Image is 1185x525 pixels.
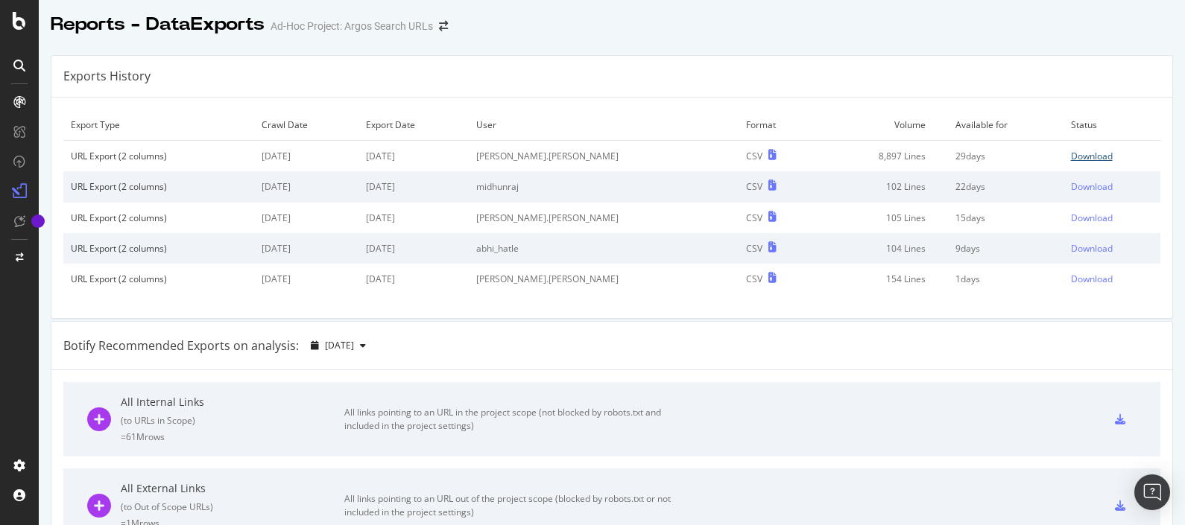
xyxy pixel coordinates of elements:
[746,150,762,162] div: CSV
[254,203,359,233] td: [DATE]
[1071,150,1153,162] a: Download
[63,337,299,354] div: Botify Recommended Exports on analysis:
[121,500,344,513] div: ( to Out of Scope URLs )
[1071,150,1113,162] div: Download
[358,233,469,264] td: [DATE]
[121,481,344,496] div: All External Links
[1071,273,1113,285] div: Download
[31,214,45,228] div: Tooltip anchor
[71,211,247,224] div: URL Export (2 columns)
[254,264,359,294] td: [DATE]
[271,19,433,34] div: Ad-Hoc Project: Argos Search URLs
[325,339,354,351] span: 2025 Oct. 2nd
[739,109,817,141] td: Format
[746,211,762,224] div: CSV
[1115,414,1125,424] div: csv-export
[816,233,948,264] td: 104 Lines
[948,171,1063,202] td: 22 days
[63,109,254,141] td: Export Type
[469,109,739,141] td: User
[746,242,762,255] div: CSV
[344,492,680,519] div: All links pointing to an URL out of the project scope (blocked by robots.txt or not included in t...
[469,264,739,294] td: [PERSON_NAME].[PERSON_NAME]
[1071,211,1113,224] div: Download
[1115,500,1125,511] div: csv-export
[1071,242,1113,255] div: Download
[469,141,739,172] td: [PERSON_NAME].[PERSON_NAME]
[63,68,151,85] div: Exports History
[948,109,1063,141] td: Available for
[1071,242,1153,255] a: Download
[469,233,739,264] td: abhi_hatle
[1064,109,1160,141] td: Status
[51,12,265,37] div: Reports - DataExports
[816,203,948,233] td: 105 Lines
[746,180,762,193] div: CSV
[948,203,1063,233] td: 15 days
[358,141,469,172] td: [DATE]
[948,141,1063,172] td: 29 days
[71,242,247,255] div: URL Export (2 columns)
[469,203,739,233] td: [PERSON_NAME].[PERSON_NAME]
[816,171,948,202] td: 102 Lines
[254,109,359,141] td: Crawl Date
[71,273,247,285] div: URL Export (2 columns)
[358,109,469,141] td: Export Date
[121,414,344,427] div: ( to URLs in Scope )
[469,171,739,202] td: midhunraj
[71,180,247,193] div: URL Export (2 columns)
[1134,474,1170,510] div: Open Intercom Messenger
[358,264,469,294] td: [DATE]
[254,171,359,202] td: [DATE]
[439,21,448,31] div: arrow-right-arrow-left
[948,264,1063,294] td: 1 days
[1071,211,1153,224] a: Download
[121,430,344,443] div: = 61M rows
[1071,180,1153,193] a: Download
[358,171,469,202] td: [DATE]
[71,150,247,162] div: URL Export (2 columns)
[746,273,762,285] div: CSV
[816,264,948,294] td: 154 Lines
[358,203,469,233] td: [DATE]
[344,406,680,433] div: All links pointing to an URL in the project scope (not blocked by robots.txt and included in the ...
[1071,180,1113,193] div: Download
[305,334,372,357] button: [DATE]
[121,395,344,410] div: All Internal Links
[1071,273,1153,285] a: Download
[948,233,1063,264] td: 9 days
[816,109,948,141] td: Volume
[816,141,948,172] td: 8,897 Lines
[254,233,359,264] td: [DATE]
[254,141,359,172] td: [DATE]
